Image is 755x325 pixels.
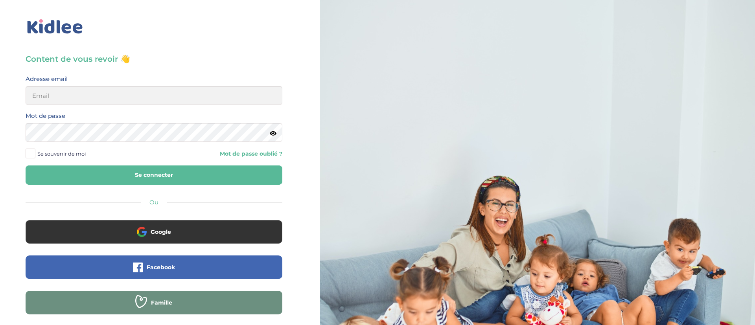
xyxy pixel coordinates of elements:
label: Adresse email [26,74,68,84]
button: Famille [26,291,282,314]
input: Email [26,86,282,105]
button: Facebook [26,255,282,279]
span: Facebook [147,263,175,271]
img: google.png [137,227,147,237]
span: Famille [151,299,172,307]
button: Google [26,220,282,244]
span: Ou [149,198,158,206]
a: Famille [26,304,282,312]
label: Mot de passe [26,111,65,121]
a: Facebook [26,269,282,276]
span: Google [151,228,171,236]
h3: Content de vous revoir 👋 [26,53,282,64]
button: Se connecter [26,165,282,185]
a: Google [26,233,282,241]
span: Se souvenir de moi [37,149,86,159]
a: Mot de passe oublié ? [160,150,282,158]
img: facebook.png [133,263,143,272]
img: logo_kidlee_bleu [26,18,85,36]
